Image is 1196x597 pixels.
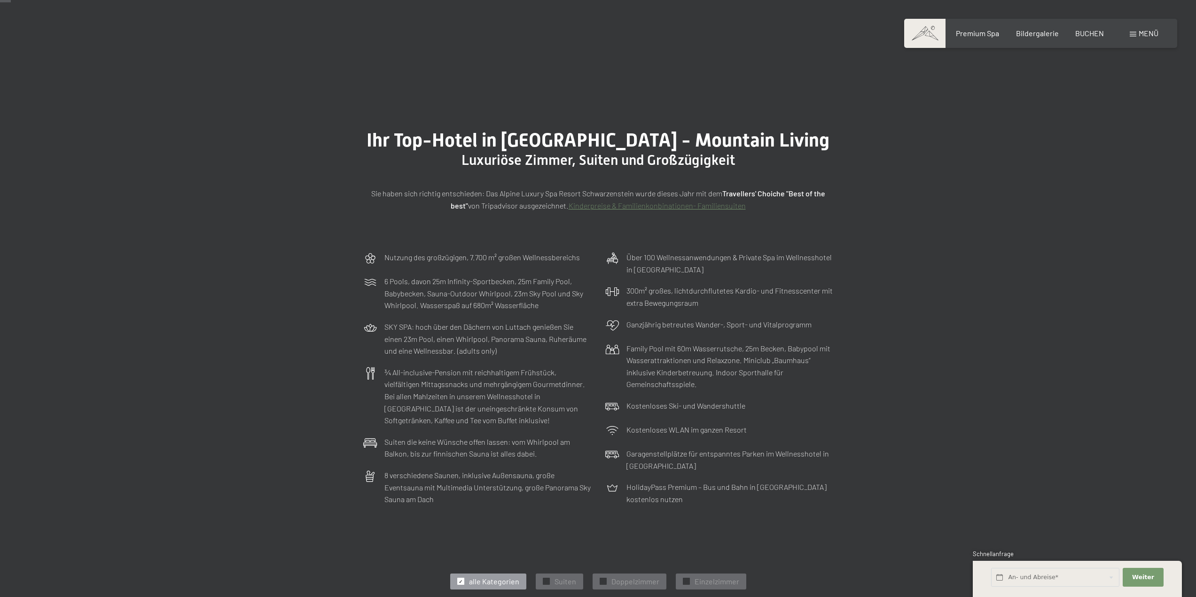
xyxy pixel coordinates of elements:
[695,576,739,587] span: Einzelzimmer
[1132,573,1154,581] span: Weiter
[973,550,1014,558] span: Schnellanfrage
[956,29,999,38] a: Premium Spa
[384,251,580,264] p: Nutzung des großzügigen, 7.700 m² großen Wellnessbereichs
[626,400,745,412] p: Kostenloses Ski- und Wandershuttle
[569,201,746,210] a: Kinderpreise & Familienkonbinationen- Familiensuiten
[544,578,548,585] span: ✓
[626,342,833,390] p: Family Pool mit 60m Wasserrutsche, 25m Becken, Babypool mit Wasserattraktionen und Relaxzone. Min...
[451,189,825,210] strong: Travellers' Choiche "Best of the best"
[459,578,462,585] span: ✓
[384,366,591,426] p: ¾ All-inclusive-Pension mit reichhaltigem Frühstück, vielfältigen Mittagssnacks und mehrgängigem ...
[367,129,829,151] span: Ihr Top-Hotel in [GEOGRAPHIC_DATA] - Mountain Living
[626,318,812,331] p: Ganzjährig betreutes Wander-, Sport- und Vitalprogramm
[1016,29,1059,38] a: Bildergalerie
[384,436,591,460] p: Suiten die keine Wünsche offen lassen: vom Whirlpool am Balkon, bis zur finnischen Sauna ist alle...
[626,424,747,436] p: Kostenloses WLAN im ganzen Resort
[1123,568,1163,587] button: Weiter
[626,285,833,309] p: 300m² großes, lichtdurchflutetes Kardio- und Fitnesscenter mit extra Bewegungsraum
[555,576,576,587] span: Suiten
[611,576,659,587] span: Doppelzimmer
[626,448,833,472] p: Garagenstellplätze für entspanntes Parken im Wellnesshotel in [GEOGRAPHIC_DATA]
[626,481,833,505] p: HolidayPass Premium – Bus und Bahn in [GEOGRAPHIC_DATA] kostenlos nutzen
[384,275,591,311] p: 6 Pools, davon 25m Infinity-Sportbecken, 25m Family Pool, Babybecken, Sauna-Outdoor Whirlpool, 23...
[384,321,591,357] p: SKY SPA: hoch über den Dächern von Luttach genießen Sie einen 23m Pool, einen Whirlpool, Panorama...
[1075,29,1104,38] a: BUCHEN
[363,187,833,211] p: Sie haben sich richtig entschieden: Das Alpine Luxury Spa Resort Schwarzenstein wurde dieses Jahr...
[601,578,605,585] span: ✓
[461,152,735,168] span: Luxuriöse Zimmer, Suiten und Großzügigkeit
[626,251,833,275] p: Über 100 Wellnessanwendungen & Private Spa im Wellnesshotel in [GEOGRAPHIC_DATA]
[384,469,591,505] p: 8 verschiedene Saunen, inklusive Außensauna, große Eventsauna mit Multimedia Unterstützung, große...
[684,578,688,585] span: ✓
[469,576,519,587] span: alle Kategorien
[1139,29,1158,38] span: Menü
